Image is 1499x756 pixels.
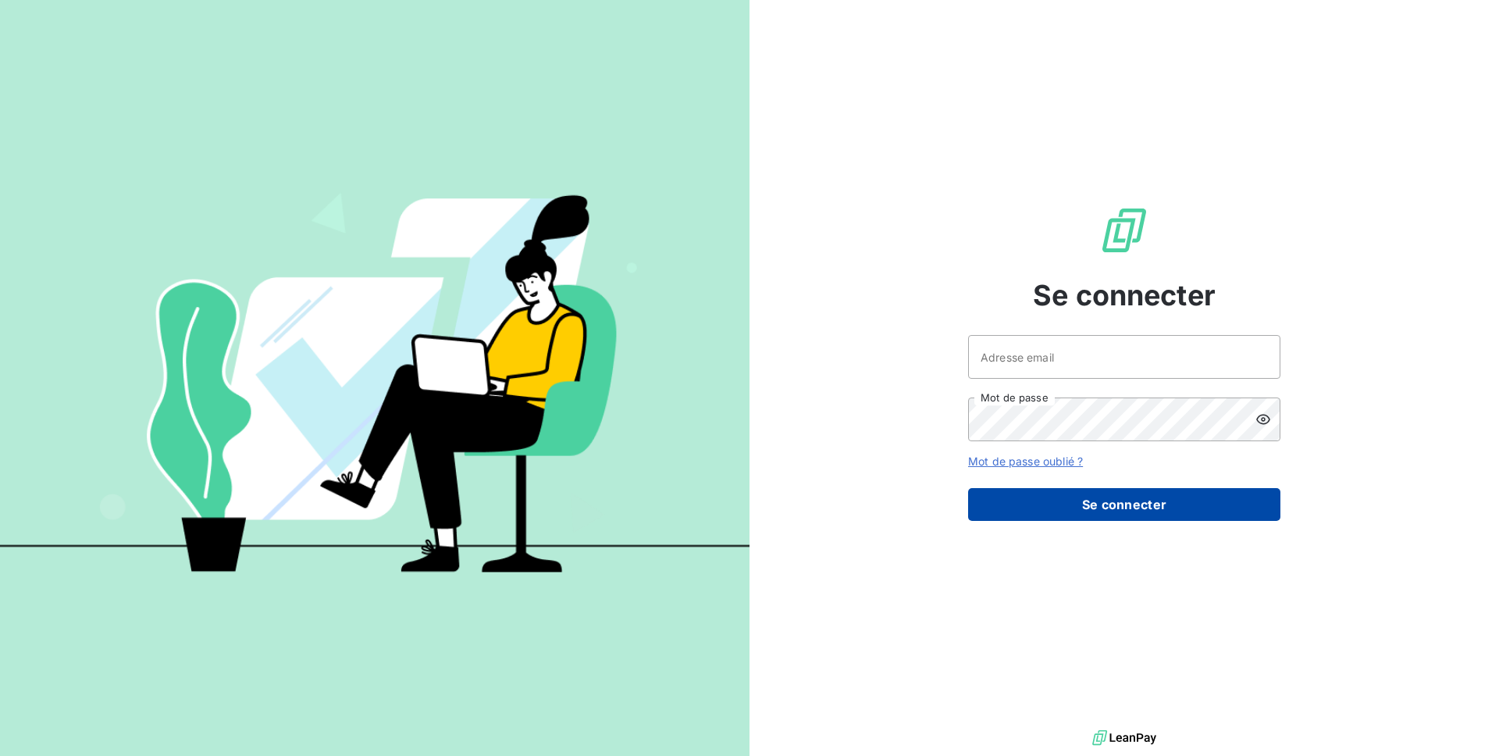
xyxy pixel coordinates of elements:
[968,488,1280,521] button: Se connecter
[968,335,1280,379] input: placeholder
[968,455,1083,468] a: Mot de passe oublié ?
[1092,726,1156,750] img: logo
[1099,205,1149,255] img: Logo LeanPay
[1033,274,1216,316] span: Se connecter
